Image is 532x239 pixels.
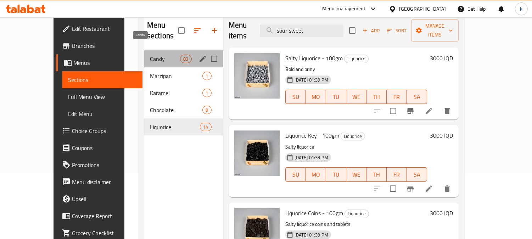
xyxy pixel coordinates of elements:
[430,208,453,218] h6: 3000 IQD
[430,53,453,63] h6: 3000 IQD
[289,169,303,180] span: SU
[309,169,323,180] span: MO
[285,143,427,151] p: Salty liquorice
[72,41,137,50] span: Branches
[189,22,206,39] span: Sort sections
[144,67,223,84] div: Marzipan1
[362,27,381,35] span: Add
[144,118,223,135] div: Liquorice14
[144,101,223,118] div: Chocolate8
[174,23,189,38] span: Select all sections
[144,50,223,67] div: Candy83edit
[341,132,365,140] div: Liquorice
[292,77,331,83] span: [DATE] 01:39 PM
[56,139,142,156] a: Coupons
[306,90,326,104] button: MO
[306,167,326,182] button: MO
[203,73,211,79] span: 1
[285,90,306,104] button: SU
[326,167,346,182] button: TU
[73,59,137,67] span: Menus
[197,54,208,64] button: edit
[349,169,364,180] span: WE
[144,48,223,138] nav: Menu sections
[150,123,200,131] div: Liquorice
[439,180,456,197] button: delete
[72,127,137,135] span: Choice Groups
[390,169,404,180] span: FR
[68,110,137,118] span: Edit Menu
[390,92,404,102] span: FR
[56,207,142,224] a: Coverage Report
[309,92,323,102] span: MO
[202,72,211,80] div: items
[322,5,366,13] div: Menu-management
[180,56,191,62] span: 83
[425,184,433,193] a: Edit menu item
[234,130,280,176] img: Liquorice Key - 100gm
[360,25,382,36] span: Add item
[410,92,424,102] span: SA
[56,173,142,190] a: Menu disclaimer
[360,25,382,36] button: Add
[62,71,142,88] a: Sections
[345,210,369,218] div: Liquorice
[206,22,223,39] button: Add section
[329,169,343,180] span: TU
[285,220,427,229] p: Salty liquorice coins and tablets
[346,90,366,104] button: WE
[349,92,364,102] span: WE
[346,167,366,182] button: WE
[72,144,137,152] span: Coupons
[68,93,137,101] span: Full Menu View
[345,210,369,218] span: Liquorice
[150,72,203,80] div: Marzipan
[439,102,456,119] button: delete
[382,25,411,36] span: Sort items
[56,190,142,207] a: Upsell
[180,55,191,63] div: items
[203,90,211,96] span: 1
[285,167,306,182] button: SU
[72,161,137,169] span: Promotions
[520,5,522,13] span: k
[407,90,427,104] button: SA
[200,123,211,131] div: items
[144,84,223,101] div: Karamel1
[410,169,424,180] span: SA
[366,90,387,104] button: TH
[386,181,401,196] span: Select to update
[402,102,419,119] button: Branch-specific-item
[386,104,401,118] span: Select to update
[285,208,343,218] span: Liquorice Coins - 100gm
[150,106,203,114] span: Chocolate
[200,124,211,130] span: 14
[411,20,459,41] button: Manage items
[292,154,331,161] span: [DATE] 01:39 PM
[56,20,142,37] a: Edit Restaurant
[345,23,360,38] span: Select section
[234,53,280,99] img: Salty Liquorice - 100gm
[260,24,343,37] input: search
[292,232,331,238] span: [DATE] 01:39 PM
[369,92,384,102] span: TH
[345,55,368,63] span: Liquorice
[402,180,419,197] button: Branch-specific-item
[72,178,137,186] span: Menu disclaimer
[289,92,303,102] span: SU
[285,130,339,141] span: Liquorice Key - 100gm
[366,167,387,182] button: TH
[229,20,251,41] h2: Menu items
[62,88,142,105] a: Full Menu View
[341,132,365,140] span: Liquorice
[150,89,203,97] span: Karamel
[56,122,142,139] a: Choice Groups
[399,5,446,13] div: [GEOGRAPHIC_DATA]
[326,90,346,104] button: TU
[72,195,137,203] span: Upsell
[285,53,343,63] span: Salty Liquorice - 100gm
[150,55,180,63] span: Candy
[68,76,137,84] span: Sections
